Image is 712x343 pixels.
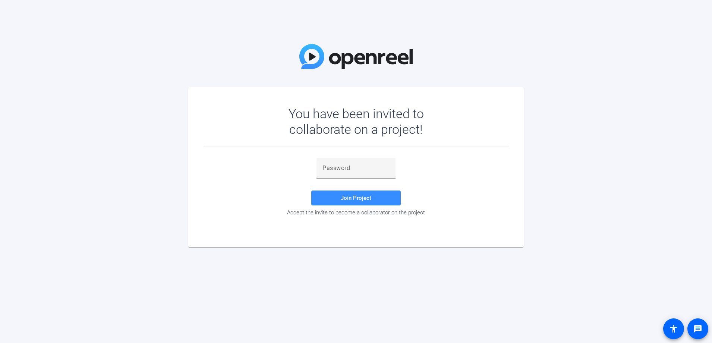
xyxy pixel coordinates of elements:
[693,324,702,333] mat-icon: message
[299,44,413,69] img: OpenReel Logo
[322,164,390,173] input: Password
[341,195,371,201] span: Join Project
[203,209,509,216] div: Accept the invite to become a collaborator on the project
[669,324,678,333] mat-icon: accessibility
[311,191,401,205] button: Join Project
[267,106,445,137] div: You have been invited to collaborate on a project!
